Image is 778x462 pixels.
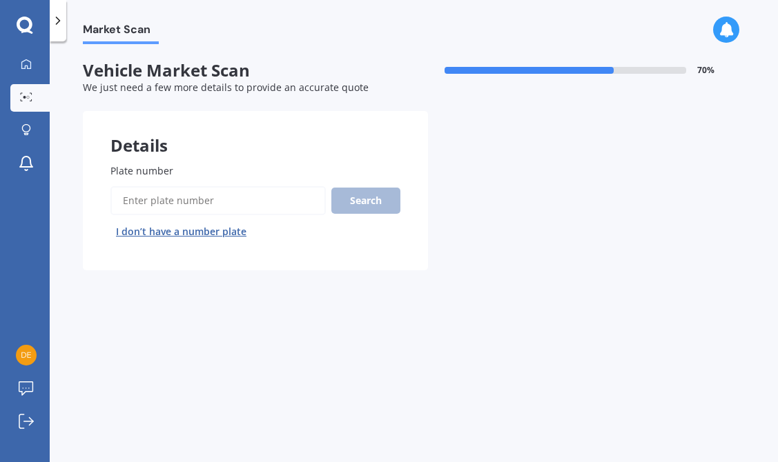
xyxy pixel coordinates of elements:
[83,23,159,41] span: Market Scan
[110,221,252,243] button: I don’t have a number plate
[83,111,428,152] div: Details
[110,164,173,177] span: Plate number
[83,81,369,94] span: We just need a few more details to provide an accurate quote
[83,61,414,81] span: Vehicle Market Scan
[697,66,714,75] span: 70 %
[110,186,326,215] input: Enter plate number
[16,345,37,365] img: 1dc3d46f9dcb31e532408b031ea5d357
